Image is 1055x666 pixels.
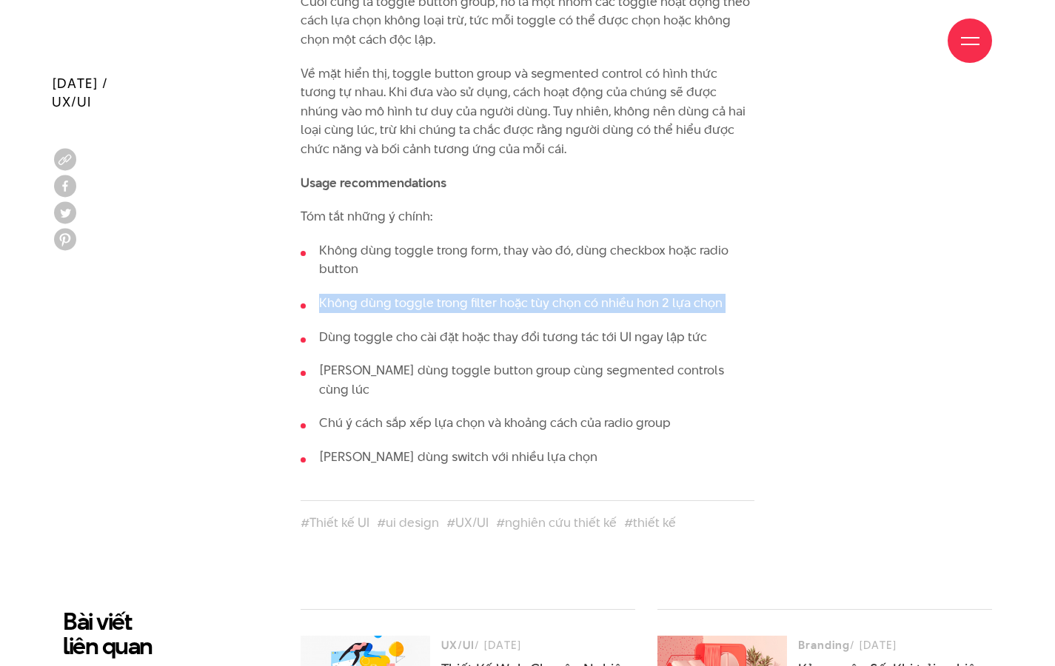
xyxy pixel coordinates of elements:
[301,328,754,347] li: Dùng toggle cho cài đặt hoặc thay đổi tương tác tới UI ngay lập tức
[301,514,369,531] a: #Thiết kế UI
[377,514,439,531] a: #ui design
[441,636,475,654] h3: UX/UI
[301,294,754,313] li: Không dùng toggle trong filter hoặc tùy chọn có nhiều hơn 2 lựa chọn
[301,207,754,226] p: Tóm tắt những ý chính:
[441,636,635,654] div: / [DATE]
[301,174,446,192] strong: Usage recommendations
[624,514,676,531] a: #thiết kế
[446,514,489,531] a: #UX/UI
[496,514,617,531] a: #nghiên cứu thiết kế
[63,609,278,658] h2: Bài viết liên quan
[301,448,754,467] li: [PERSON_NAME] dùng switch với nhiều lựa chọn
[798,636,850,654] h3: Branding
[52,74,108,111] span: [DATE] / UX/UI
[301,241,754,279] li: Không dùng toggle trong form, thay vào đó, dùng checkbox hoặc radio button
[301,64,754,159] p: Về mặt hiển thị, toggle button group và segmented control có hình thức tương tự nhau. Khi đưa vào...
[798,636,992,654] div: / [DATE]
[301,361,754,399] li: [PERSON_NAME] dùng toggle button group cùng segmented controls cùng lúc
[301,414,754,433] li: Chú ý cách sắp xếp lựa chọn và khoảng cách của radio group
